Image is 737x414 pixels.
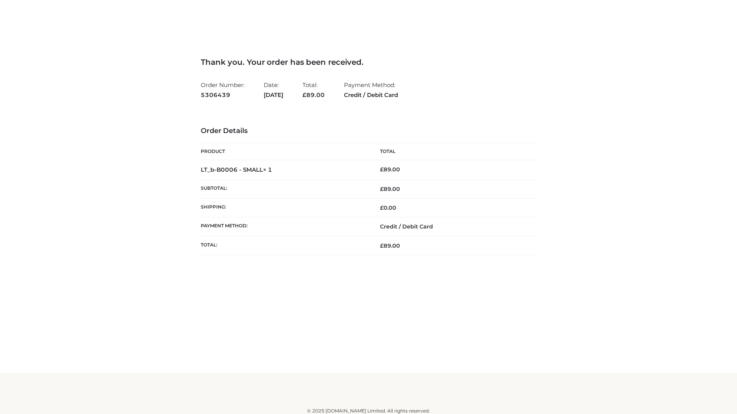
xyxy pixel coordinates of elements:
h3: Thank you. Your order has been received. [201,58,536,67]
h3: Order Details [201,127,536,135]
strong: × 1 [263,166,272,173]
th: Total: [201,236,368,255]
strong: LT_b-B0006 - SMALL [201,166,272,173]
li: Payment Method: [344,78,398,102]
span: 89.00 [380,186,400,192]
span: £ [380,186,383,192]
span: 89.00 [302,91,325,99]
span: £ [380,204,383,211]
td: Credit / Debit Card [368,217,536,236]
li: Total: [302,78,325,102]
strong: 5306439 [201,90,245,100]
bdi: 89.00 [380,166,400,173]
bdi: 0.00 [380,204,396,211]
li: Date: [264,78,283,102]
th: Payment method: [201,217,368,236]
span: £ [380,166,383,173]
li: Order Number: [201,78,245,102]
span: £ [302,91,306,99]
strong: Credit / Debit Card [344,90,398,100]
th: Subtotal: [201,179,368,198]
th: Product [201,143,368,160]
span: £ [380,242,383,249]
th: Total [368,143,536,160]
th: Shipping: [201,199,368,217]
strong: [DATE] [264,90,283,100]
span: 89.00 [380,242,400,249]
